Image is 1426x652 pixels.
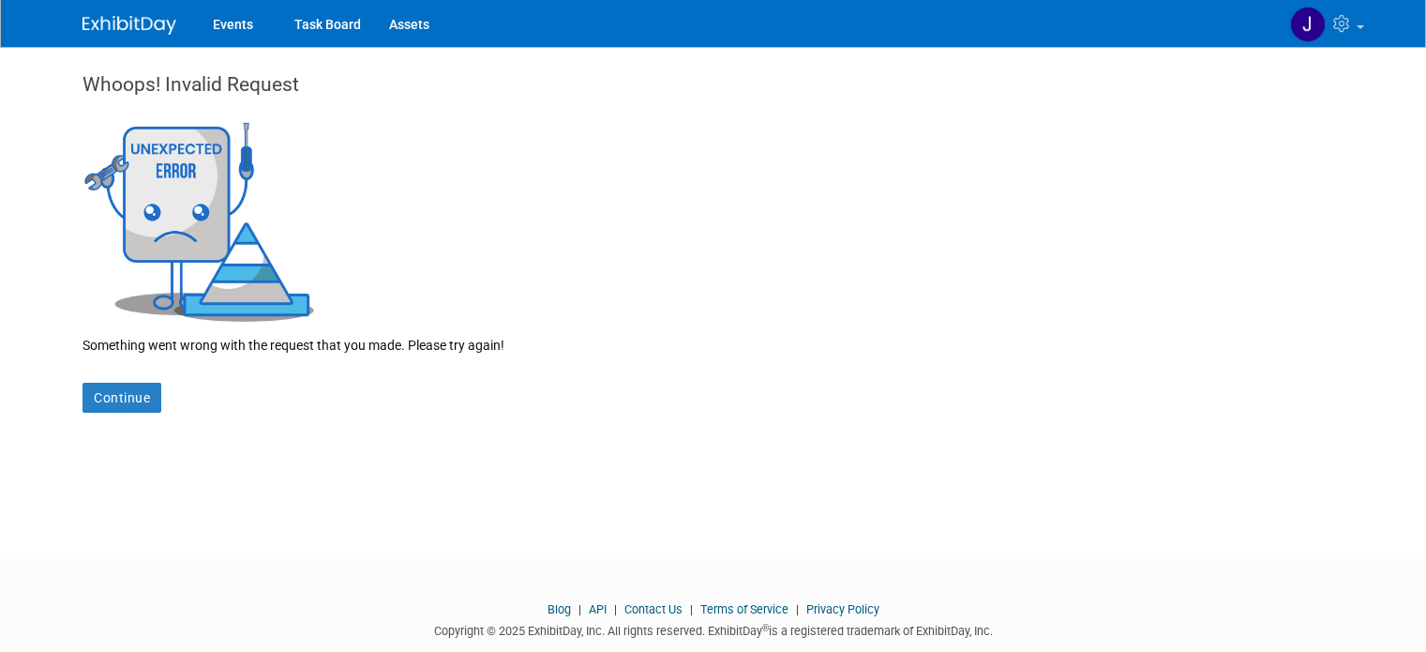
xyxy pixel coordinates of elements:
a: Continue [83,383,161,413]
a: Privacy Policy [806,602,879,616]
span: | [574,602,586,616]
a: Terms of Service [700,602,788,616]
a: Blog [548,602,571,616]
a: Contact Us [624,602,683,616]
span: | [685,602,698,616]
img: Joey Egbert [1290,7,1326,42]
img: Invalid Request [83,117,317,322]
img: ExhibitDay [83,16,176,35]
sup: ® [762,623,769,633]
a: API [589,602,607,616]
div: Whoops! Invalid Request [83,70,1343,117]
span: | [791,602,803,616]
div: Something went wrong with the request that you made. Please try again! [83,322,1343,355]
span: | [609,602,622,616]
